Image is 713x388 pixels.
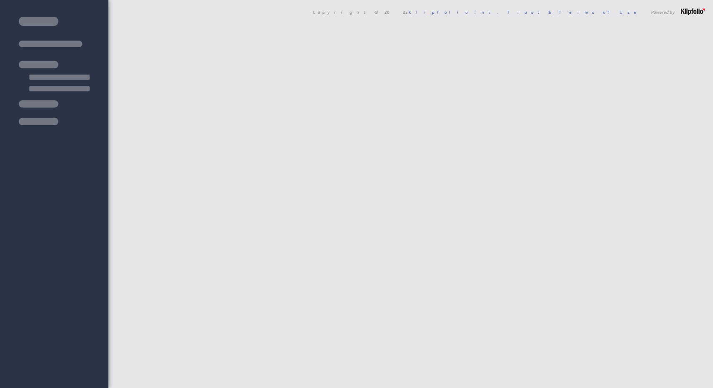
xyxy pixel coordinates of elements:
a: Trust & Terms of Use [507,9,642,15]
a: Klipfolio Inc. [409,9,498,15]
img: logo-footer.png [681,8,705,15]
span: Copyright © 2025 [313,10,498,14]
span: Powered by [651,10,675,14]
img: skeleton-sidenav.svg [19,17,90,125]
